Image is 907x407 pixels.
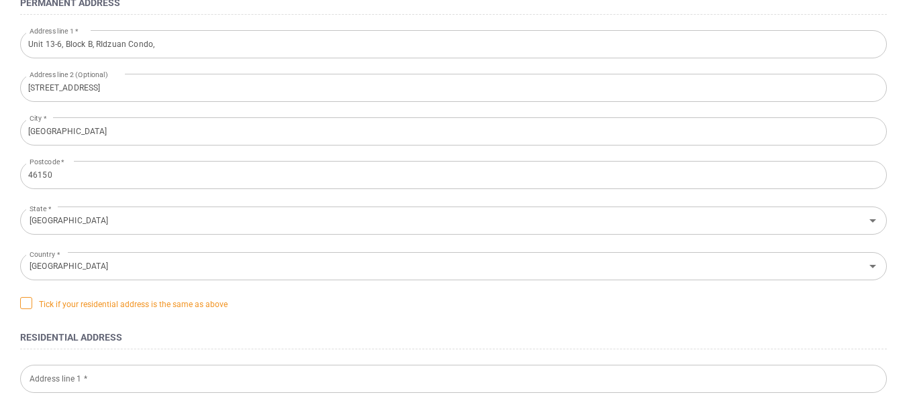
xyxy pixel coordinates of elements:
label: City * [30,113,46,123]
label: Address line 2 (Optional) [30,70,107,80]
label: Address line 1 * [30,26,79,36]
span: Tick if your residential address is the same as above [20,297,228,310]
h4: Residential Address [20,329,887,345]
label: Country * [30,245,60,263]
button: Open [863,211,882,230]
label: Postcode * [30,157,64,167]
button: Open [863,257,882,276]
label: State * [30,200,51,217]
